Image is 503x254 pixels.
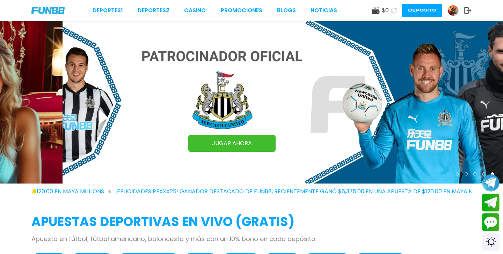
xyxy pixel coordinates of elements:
[482,194,500,212] button: Join telegram
[311,6,337,15] a: NOTICIAS
[31,234,472,244] p: Apuesta en fútbol, fútbol americano, baloncesto y más con un 10% bono en cada depósito
[221,6,262,15] a: Promociones
[382,6,389,15] span: $ 0
[277,6,296,15] a: BLOGS
[31,7,65,14] img: Company Logo
[115,187,500,196] span: ¡FELICIDADES pexxx25! GANADOR DESTACADO DE FUN88, RECIENTEMENTE GANÓ $6,375.00 EN UNA APUESTA DE ...
[188,135,276,152] a: JUGAR AHORA
[184,6,206,15] a: CASINO
[447,5,464,16] a: Avatar
[448,5,458,16] img: Avatar
[482,213,500,231] button: Contact customer service
[482,233,500,251] div: Switch theme
[402,4,442,17] button: Depósito
[138,6,169,15] a: Deportes2
[31,212,472,231] h2: APUESTAS DEPORTIVAS EN VIVO (gratis)
[93,6,123,15] a: Deportes1
[482,174,500,192] button: Join telegram channel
